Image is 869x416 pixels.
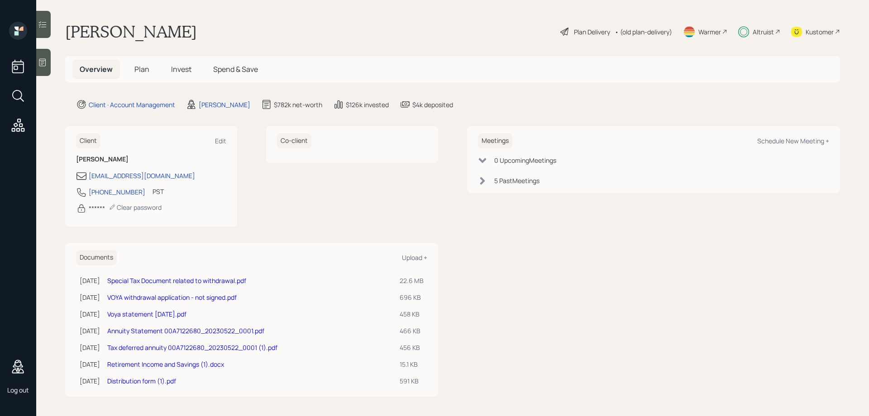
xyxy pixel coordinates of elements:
div: • (old plan-delivery) [615,27,672,37]
div: [PHONE_NUMBER] [89,187,145,197]
a: Annuity Statement 00A7122680_20230522_0001.pdf [107,326,264,335]
div: 456 KB [400,343,424,352]
div: [DATE] [80,309,100,319]
a: Distribution form (1).pdf [107,377,176,385]
div: $4k deposited [412,100,453,109]
span: Overview [80,64,113,74]
div: 15.1 KB [400,359,424,369]
div: 458 KB [400,309,424,319]
span: Invest [171,64,191,74]
div: [DATE] [80,326,100,336]
span: Spend & Save [213,64,258,74]
div: Upload + [402,253,427,262]
div: Altruist [753,27,774,37]
div: PST [153,187,164,196]
h6: [PERSON_NAME] [76,156,226,163]
div: [DATE] [80,276,100,285]
a: Retirement Income and Savings (1).docx [107,360,224,369]
h6: Meetings [478,133,512,148]
div: 22.6 MB [400,276,424,285]
div: Log out [7,386,29,394]
div: Warmer [698,27,721,37]
a: Tax deferred annuity 00A7122680_20230522_0001 (1).pdf [107,343,277,352]
div: [PERSON_NAME] [199,100,250,109]
div: [DATE] [80,376,100,386]
h6: Client [76,133,100,148]
div: Schedule New Meeting + [757,137,829,145]
div: 5 Past Meeting s [494,176,540,185]
div: Client · Account Management [89,100,175,109]
div: [DATE] [80,359,100,369]
span: Plan [134,64,149,74]
div: Edit [215,137,226,145]
a: Special Tax Document related to withdrawal.pdf [107,276,246,285]
div: $126k invested [346,100,389,109]
div: [DATE] [80,293,100,302]
h6: Co-client [277,133,311,148]
a: VOYA withdrawal application - not signed.pdf [107,293,237,302]
h1: [PERSON_NAME] [65,22,197,42]
div: Clear password [109,203,162,212]
a: Voya statement [DATE].pdf [107,310,186,318]
h6: Documents [76,250,117,265]
div: Kustomer [806,27,834,37]
div: Plan Delivery [574,27,610,37]
div: 0 Upcoming Meeting s [494,156,556,165]
div: [EMAIL_ADDRESS][DOMAIN_NAME] [89,171,195,180]
div: 591 KB [400,376,424,386]
div: 466 KB [400,326,424,336]
div: 696 KB [400,293,424,302]
div: $782k net-worth [274,100,322,109]
div: [DATE] [80,343,100,352]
